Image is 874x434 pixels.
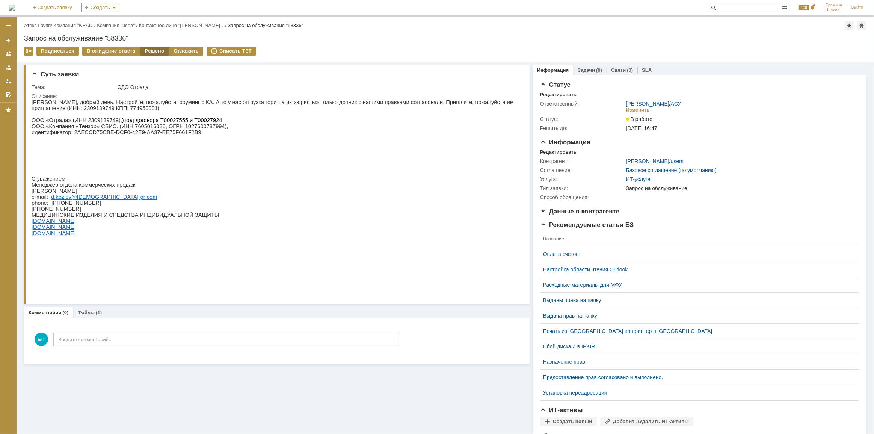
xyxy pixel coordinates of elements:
a: Атекс Групп [24,23,51,28]
div: Тип заявки: [540,185,625,191]
div: Изменить [626,107,650,113]
span: : [15,95,17,101]
a: Мои согласования [2,89,14,101]
span: gr [109,95,114,101]
div: ЭДО Отрада [118,84,517,90]
div: Описание: [32,93,519,99]
span: kozlov [24,95,40,101]
a: Установка переадресации [543,390,850,396]
span: ИТ-активы [540,407,583,414]
div: Услуга: [540,176,625,182]
a: Печать из [GEOGRAPHIC_DATA] на принтер в [GEOGRAPHIC_DATA] [543,328,850,334]
a: Оплата счетов [543,251,850,257]
a: d.kozlov@[DEMOGRAPHIC_DATA]-gr.com [20,95,125,101]
div: Сделать домашней страницей [857,21,866,30]
a: [PERSON_NAME] [626,101,669,107]
a: Файлы [77,310,95,315]
div: Запрос на обслуживание [626,185,854,191]
span: ) код договора Т00027555 и Т00027924 [91,18,191,24]
span: В работе [626,116,652,122]
div: / [54,23,97,28]
a: Настройка области чтения Outlook [543,266,850,272]
div: (0) [627,67,633,73]
div: Соглашение: [540,167,625,173]
span: - [3,95,5,101]
a: Расходные материалы для МФУ [543,282,850,288]
a: Задачи [578,67,595,73]
div: (0) [596,67,602,73]
a: Выданы права на папку [543,297,850,303]
div: (1) [96,310,102,315]
span: [DEMOGRAPHIC_DATA] [45,95,107,101]
div: Запрос на обслуживание "58336" [228,23,303,28]
a: Перейти на домашнюю страницу [9,5,15,11]
div: / [24,23,54,28]
a: Базовое соглашение (по умолчанию) [626,167,717,173]
a: Компания "KRAD" [54,23,94,28]
span: . [114,95,115,101]
a: Предоставление прав согласовано и выполнено. [543,374,850,380]
span: Расширенный поиск [782,3,789,11]
div: Ответственный: [540,101,625,107]
div: / [626,158,684,164]
a: АСУ [671,101,681,107]
div: Запрос на обслуживание "58336" [24,35,866,42]
span: ЕП [35,333,48,346]
span: Данные о контрагенте [540,208,620,215]
div: Работа с массовостью [24,47,33,56]
a: Контактное лицо "[PERSON_NAME]… [139,23,225,28]
a: Мои заявки [2,75,14,87]
div: Контрагент: [540,158,625,164]
span: 100 [799,5,809,10]
span: Информация [540,139,590,146]
span: Суть заявки [32,71,79,78]
a: SLA [642,67,652,73]
a: Заявки на командах [2,48,14,60]
img: logo [9,5,15,11]
a: Выдача прав на папку [543,313,850,319]
a: Сбой диска Z в IPKIR [543,343,850,349]
div: / [97,23,139,28]
span: [DATE] 16:47 [626,125,657,131]
span: . [23,95,24,101]
span: - [107,95,109,101]
span: Полина [826,8,842,12]
div: Редактировать [540,92,577,98]
span: @ [40,95,45,101]
a: Компания "users" [97,23,136,28]
div: Создать [81,3,119,12]
span: mail [5,95,15,101]
a: Назначение прав. [543,359,850,365]
span: d [20,95,23,101]
div: / [626,101,681,107]
span: Еремина [826,3,842,8]
a: Создать заявку [2,35,14,47]
th: Название [540,232,853,246]
div: Способ обращения: [540,194,625,200]
span: Рекомендуемые статьи БЗ [540,221,634,228]
div: Статус: [540,116,625,122]
a: Комментарии [29,310,62,315]
span: Статус [540,81,571,88]
a: [PERSON_NAME] [626,158,669,164]
a: users [671,158,684,164]
span: com [115,95,126,101]
div: / [139,23,228,28]
div: Добавить в избранное [845,21,854,30]
div: Редактировать [540,149,577,155]
div: Решить до: [540,125,625,131]
a: ИТ-услуга [626,176,651,182]
a: Информация [537,67,569,73]
div: (0) [63,310,69,315]
div: Тема: [32,84,116,90]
